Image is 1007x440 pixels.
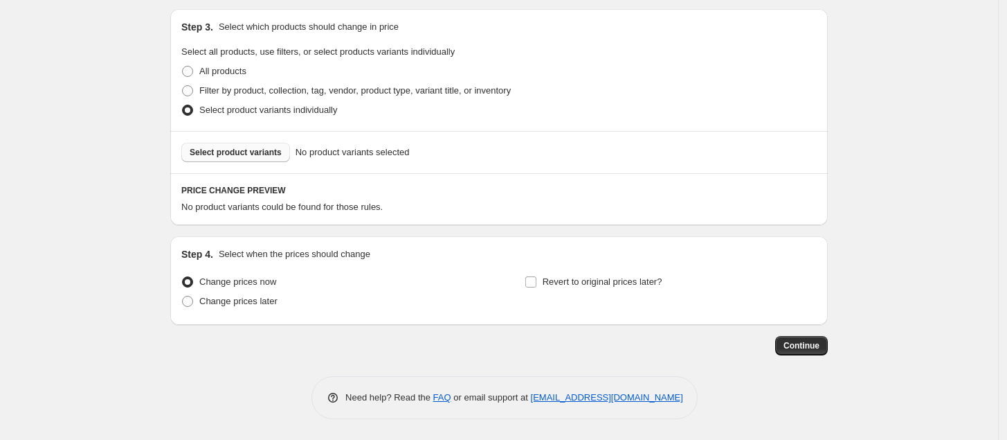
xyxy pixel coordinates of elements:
[181,247,213,261] h2: Step 4.
[296,146,410,159] span: No product variants selected
[199,85,511,96] span: Filter by product, collection, tag, vendor, product type, variant title, or inventory
[199,66,246,76] span: All products
[199,105,337,115] span: Select product variants individually
[190,147,282,158] span: Select product variants
[543,276,662,287] span: Revert to original prices later?
[199,296,278,306] span: Change prices later
[219,20,399,34] p: Select which products should change in price
[181,46,455,57] span: Select all products, use filters, or select products variants individually
[775,336,828,355] button: Continue
[181,143,290,162] button: Select product variants
[345,392,433,403] span: Need help? Read the
[219,247,370,261] p: Select when the prices should change
[451,392,531,403] span: or email support at
[181,20,213,34] h2: Step 3.
[783,340,819,351] span: Continue
[181,202,383,212] span: No product variants could be found for those rules.
[531,392,683,403] a: [EMAIL_ADDRESS][DOMAIN_NAME]
[199,276,276,287] span: Change prices now
[433,392,451,403] a: FAQ
[181,185,817,196] h6: PRICE CHANGE PREVIEW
